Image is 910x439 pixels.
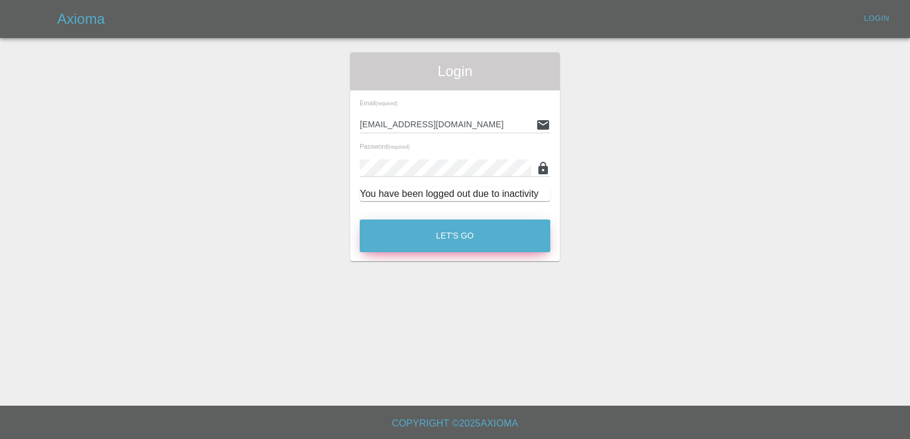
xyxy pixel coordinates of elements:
[360,99,398,106] span: Email
[376,101,398,106] small: (required)
[360,62,550,81] span: Login
[360,143,410,150] span: Password
[858,10,896,28] a: Login
[360,187,550,201] div: You have been logged out due to inactivity
[388,145,410,150] small: (required)
[10,415,900,432] h6: Copyright © 2025 Axioma
[57,10,105,29] h5: Axioma
[360,219,550,252] button: Let's Go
